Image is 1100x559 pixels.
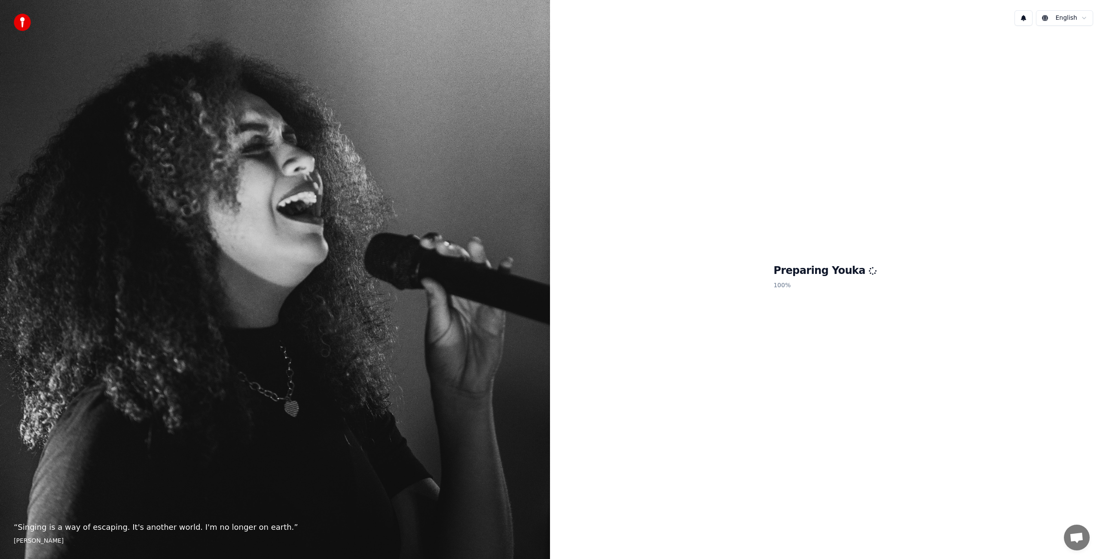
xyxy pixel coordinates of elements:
p: “ Singing is a way of escaping. It's another world. I'm no longer on earth. ” [14,521,536,533]
footer: [PERSON_NAME] [14,537,536,545]
img: youka [14,14,31,31]
p: 100 % [773,278,877,293]
a: Open chat [1064,525,1090,550]
h1: Preparing Youka [773,264,877,278]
